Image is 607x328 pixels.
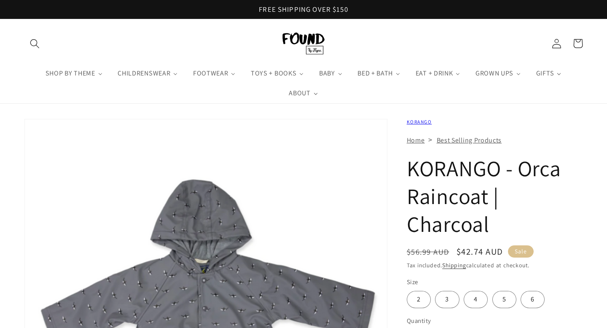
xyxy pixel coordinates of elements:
[350,63,408,83] a: BED + BATH
[249,69,297,78] span: TOYS + BOOKS
[407,261,583,270] div: Tax included. calculated at checkout.
[191,69,229,78] span: FOOTWEAR
[24,33,46,54] summary: Search
[521,291,545,308] label: 6
[110,63,186,83] a: CHILDRENSWEAR
[243,63,312,83] a: TOYS + BOOKS
[408,63,468,83] a: EAT + DRINK
[468,63,529,83] a: GROWN UPS
[407,136,425,145] a: Home
[317,69,336,78] span: BABY
[508,245,533,258] span: Sale
[407,277,419,286] legend: Size
[287,89,311,97] span: ABOUT
[44,69,96,78] span: SHOP BY THEME
[407,247,449,257] s: $56.99 AUD
[282,32,325,54] img: FOUND By Flynn logo
[356,69,394,78] span: BED + BATH
[464,291,488,308] label: 4
[474,69,514,78] span: GROWN UPS
[407,118,432,125] a: KORANGO
[407,316,583,325] label: Quantity
[435,291,459,308] label: 3
[529,63,569,83] a: GIFTS
[407,291,431,308] label: 2
[407,155,583,238] h1: KORANGO - Orca Raincoat | Charcoal
[414,69,454,78] span: EAT + DRINK
[492,291,516,308] label: 5
[534,69,555,78] span: GIFTS
[428,134,432,145] span: >
[457,246,503,257] span: $42.74 AUD
[38,63,110,83] a: SHOP BY THEME
[185,63,243,83] a: FOOTWEAR
[281,83,325,104] a: ABOUT
[442,261,466,269] a: Shipping
[437,136,502,145] a: Best Selling Products
[116,69,171,78] span: CHILDRENSWEAR
[312,63,350,83] a: BABY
